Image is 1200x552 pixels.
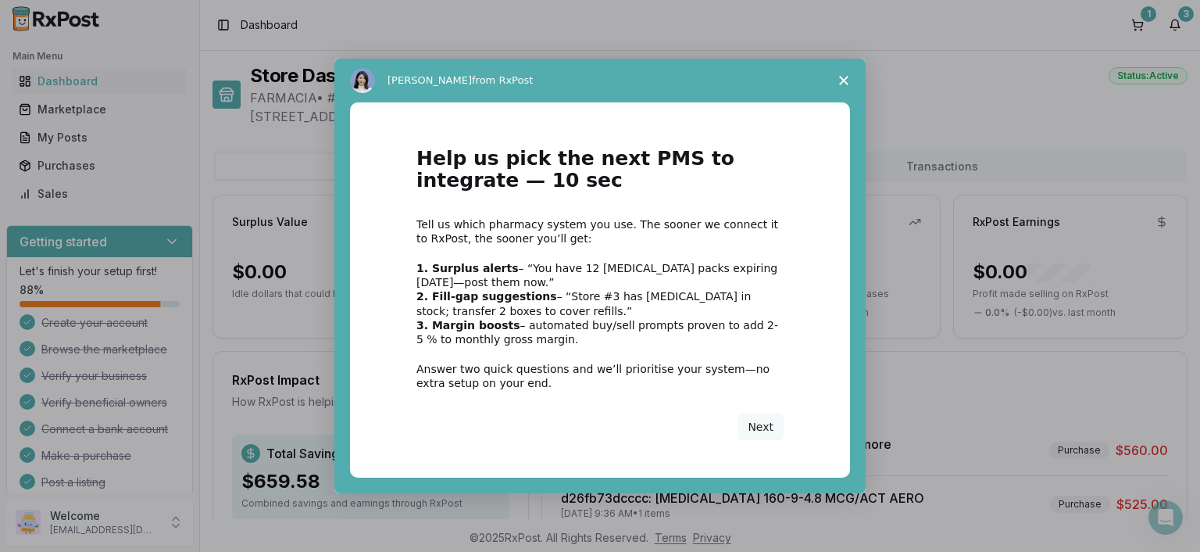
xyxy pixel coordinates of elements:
img: Profile image for Alice [350,68,375,93]
div: – automated buy/sell prompts proven to add 2-5 % to monthly gross margin. [416,318,784,346]
button: Next [737,414,784,440]
b: 3. Margin boosts [416,319,520,332]
div: – “You have 12 [MEDICAL_DATA] packs expiring [DATE]—post them now.” [416,261,784,289]
span: [PERSON_NAME] [387,74,472,86]
span: Close survey [822,59,866,102]
b: 2. Fill-gap suggestions [416,290,557,303]
div: Answer two quick questions and we’ll prioritise your system—no extra setup on your end. [416,362,784,390]
h1: Help us pick the next PMS to integrate — 10 sec [416,148,784,202]
div: Tell us which pharmacy system you use. The sooner we connect it to RxPost, the sooner you’ll get: [416,217,784,246]
span: from RxPost [472,74,533,86]
div: – “Store #3 has [MEDICAL_DATA] in stock; transfer 2 boxes to cover refills.” [416,289,784,317]
b: 1. Surplus alerts [416,262,519,274]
